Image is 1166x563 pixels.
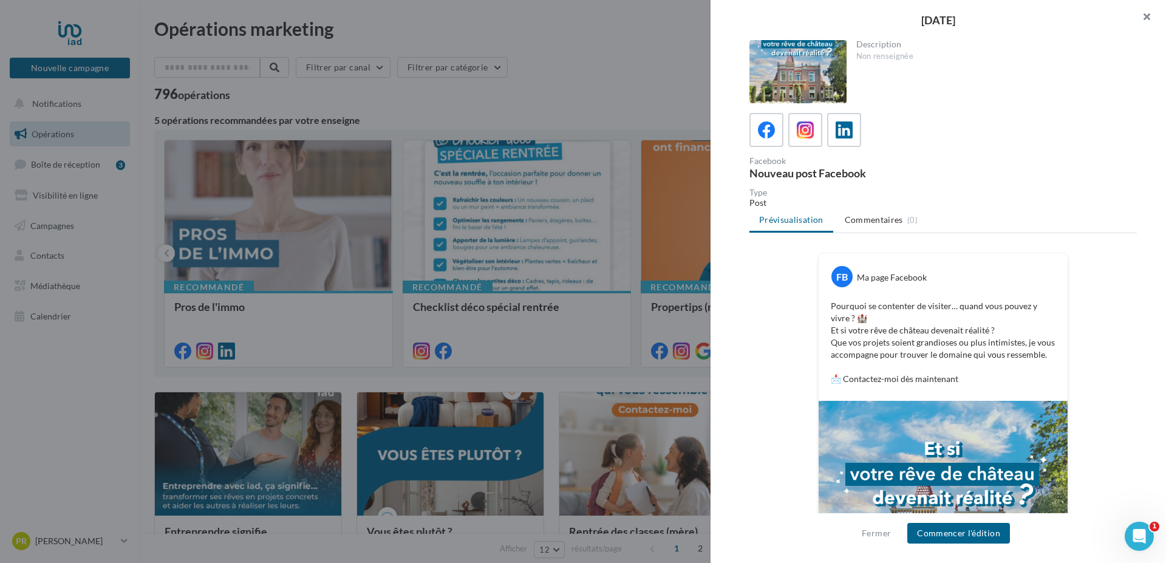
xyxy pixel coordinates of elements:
div: Non renseignée [856,51,1128,62]
span: 1 [1150,522,1159,531]
div: Description [856,40,1128,49]
span: (0) [907,215,918,225]
div: FB [831,266,853,287]
div: Type [749,188,1137,197]
button: Fermer [857,526,896,541]
div: Post [749,197,1137,209]
p: Pourquoi se contenter de visiter… quand vous pouvez y vivre ? 🏰 Et si votre rêve de château deven... [831,300,1055,385]
div: Facebook [749,157,938,165]
div: Ma page Facebook [857,271,927,284]
span: Commentaires [845,214,903,226]
div: Nouveau post Facebook [749,168,938,179]
button: Commencer l'édition [907,523,1010,544]
iframe: Intercom live chat [1125,522,1154,551]
div: [DATE] [730,15,1147,26]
